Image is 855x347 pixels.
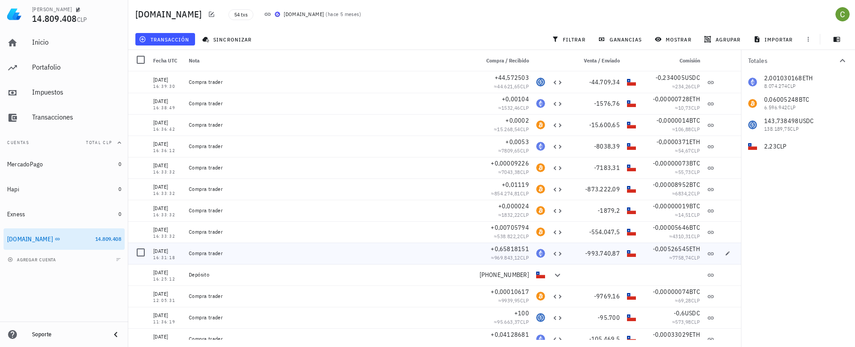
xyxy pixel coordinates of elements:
span: CLP [520,233,529,240]
span: CLP [520,147,529,154]
span: -15.600,65 [589,121,620,129]
button: filtrar [548,33,591,45]
span: filtrar [554,36,586,43]
span: ≈ [494,126,529,132]
span: 7043,38 [501,169,520,175]
div: CLP-icon [627,78,636,87]
span: -0,00000019 [653,202,690,210]
div: Compra trader [189,293,472,300]
span: Compra / Recibido [486,57,529,64]
span: ≈ [675,297,700,304]
div: CLP-icon [627,120,636,129]
div: CLP-icon [536,270,545,279]
span: -554.047,5 [589,228,620,236]
span: -0,234005 [655,74,685,82]
a: Transacciones [4,107,125,128]
div: Totales [748,58,837,64]
span: CLP [520,297,529,304]
span: -0,00000074 [653,288,690,296]
span: 106,88 [675,126,691,132]
div: 16:31:18 [153,256,182,260]
span: ≈ [498,169,529,175]
div: CLP-icon [627,313,636,322]
div: CLP-icon [627,185,636,194]
div: [DATE] [153,311,182,320]
div: ETH-icon [536,99,545,108]
span: ≈ [498,104,529,111]
span: 234,26 [675,83,691,90]
div: MercadoPago [7,161,43,168]
span: Fecha UTC [153,57,177,64]
img: LedgiFi [7,7,21,21]
button: ganancias [594,33,647,45]
span: -873.222,09 [585,185,620,193]
span: CLP [691,254,700,261]
span: 14,51 [678,211,691,218]
div: [DOMAIN_NAME] [7,235,53,243]
span: BTC [689,223,700,231]
span: -0,00033029 [653,330,690,339]
span: ETH [689,330,700,339]
span: ≈ [494,233,529,240]
div: Compra trader [189,164,472,171]
div: ETH-icon [536,335,545,343]
div: [DATE] [153,97,182,106]
span: ≈ [494,318,529,325]
div: 16:33:32 [153,234,182,239]
span: CLP [520,126,529,132]
div: Depósito [189,271,472,278]
span: [PHONE_NUMBER] [480,271,529,279]
div: Compra trader [189,121,472,128]
span: +44,572503 [495,74,529,82]
div: [DATE] [153,289,182,298]
div: Portafolio [32,63,121,71]
div: Inicio [32,38,121,46]
span: ≈ [672,190,700,197]
div: USDC-icon [536,78,545,87]
div: BTC-icon [536,185,545,194]
div: [DATE] [153,204,182,213]
span: ganancias [600,36,642,43]
div: [DATE] [153,118,182,127]
span: BTC [689,159,700,167]
span: 69,28 [678,297,691,304]
div: CLP-icon [627,142,636,151]
span: CLP [691,126,700,132]
span: 54,67 [678,147,691,154]
span: CLP [691,233,700,240]
div: CLP-icon [627,163,636,172]
div: BTC-icon [536,227,545,236]
span: 14.809.408 [95,235,121,242]
span: -0,6 [674,309,685,317]
span: mostrar [656,36,692,43]
span: ≈ [675,147,700,154]
span: CLP [520,318,529,325]
div: CLP-icon [627,249,636,258]
div: 16:39:30 [153,84,182,89]
img: BudaPuntoCom [275,12,280,17]
span: -0,00005646 [653,223,690,231]
span: 15.268,54 [497,126,520,132]
span: USDC [685,309,700,317]
span: 969.843,12 [494,254,520,261]
span: -0,00526545 [653,245,690,253]
div: BTC-icon [536,292,545,301]
div: Hapi [7,186,19,193]
span: -7183,31 [594,164,620,172]
span: ≈ [498,147,529,154]
span: 54 txs [234,10,248,20]
span: -0,00000073 [653,159,690,167]
span: 14.809.408 [32,12,77,25]
div: Transacciones [32,113,121,121]
span: sincronizar [204,36,252,43]
span: USDC [685,74,700,82]
div: Fecha UTC [150,50,185,71]
span: -95.700 [598,314,620,322]
span: 7809,65 [501,147,520,154]
span: -0,0000371 [656,138,690,146]
span: agrupar [706,36,741,43]
span: 1532,46 [501,104,520,111]
div: [DATE] [153,247,182,256]
div: Compra trader [189,186,472,193]
span: 55,73 [678,169,691,175]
